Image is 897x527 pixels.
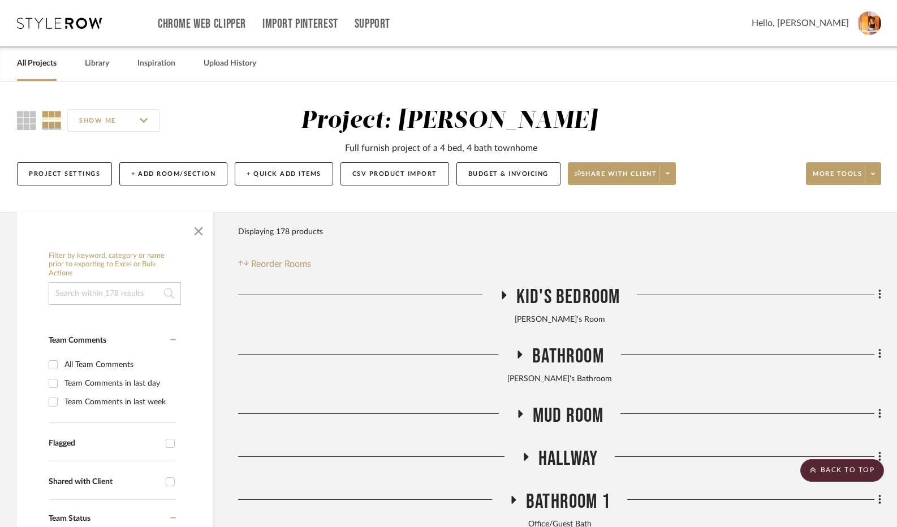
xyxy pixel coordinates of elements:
h6: Filter by keyword, category or name prior to exporting to Excel or Bulk Actions [49,252,181,278]
a: Chrome Web Clipper [158,19,246,29]
span: Kid's Bedroom [516,285,620,309]
span: Bathroom [532,344,604,369]
span: Share with client [575,170,657,187]
a: Library [85,56,109,71]
button: Close [187,218,210,240]
span: Bathroom 1 [526,490,610,514]
div: Displaying 178 products [238,221,323,243]
button: More tools [806,162,881,185]
div: Team Comments in last week [64,393,173,411]
span: Hallway [538,447,598,471]
a: Upload History [204,56,256,71]
button: CSV Product Import [340,162,449,185]
span: Team Status [49,515,90,522]
span: Reorder Rooms [251,257,311,271]
a: All Projects [17,56,57,71]
button: Budget & Invoicing [456,162,560,185]
a: Import Pinterest [262,19,338,29]
span: Hello, [PERSON_NAME] [752,16,849,30]
input: Search within 178 results [49,282,181,305]
div: [PERSON_NAME]'s Room [238,314,881,326]
img: avatar [857,11,881,35]
div: Full furnish project of a 4 bed, 4 bath townhome [345,141,537,155]
a: Inspiration [137,56,175,71]
button: Reorder Rooms [238,257,311,271]
div: [PERSON_NAME]'s Bathroom [238,373,881,386]
button: Share with client [568,162,676,185]
button: + Quick Add Items [235,162,333,185]
div: Flagged [49,439,160,448]
div: All Team Comments [64,356,173,374]
button: Project Settings [17,162,112,185]
scroll-to-top-button: BACK TO TOP [800,459,884,482]
button: + Add Room/Section [119,162,227,185]
span: More tools [813,170,862,187]
a: Support [355,19,390,29]
div: Project: [PERSON_NAME] [301,109,597,133]
span: Mud Room [533,404,604,428]
span: Team Comments [49,336,106,344]
div: Team Comments in last day [64,374,173,392]
div: Shared with Client [49,477,160,487]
